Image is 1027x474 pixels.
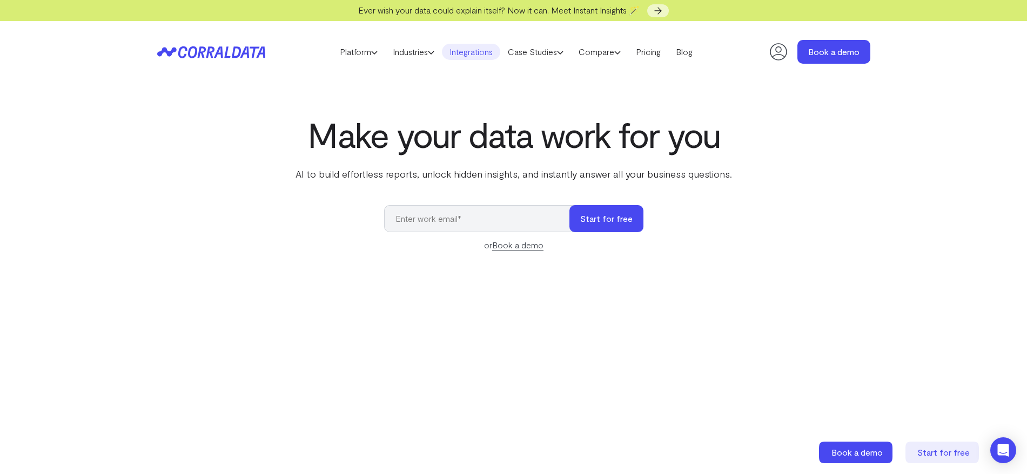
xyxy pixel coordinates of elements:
a: Pricing [628,44,668,60]
a: Book a demo [492,240,543,250]
span: Start for free [917,447,970,457]
input: Enter work email* [384,205,580,232]
a: Compare [571,44,628,60]
span: Ever wish your data could explain itself? Now it can. Meet Instant Insights 🪄 [358,5,640,15]
a: Start for free [905,442,981,463]
div: Open Intercom Messenger [990,437,1016,463]
span: Book a demo [831,447,883,457]
a: Book a demo [797,40,870,64]
div: or [384,239,643,252]
a: Platform [332,44,385,60]
a: Industries [385,44,442,60]
p: AI to build effortless reports, unlock hidden insights, and instantly answer all your business qu... [293,167,734,181]
a: Book a demo [819,442,895,463]
a: Integrations [442,44,500,60]
a: Blog [668,44,700,60]
button: Start for free [569,205,643,232]
h1: Make your data work for you [293,115,734,154]
a: Case Studies [500,44,571,60]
